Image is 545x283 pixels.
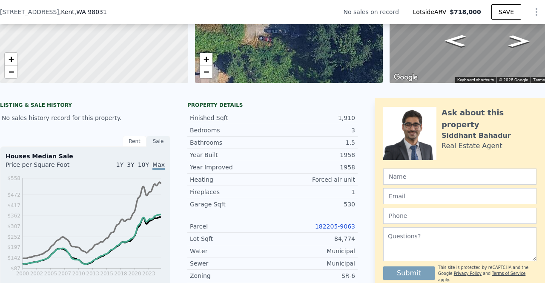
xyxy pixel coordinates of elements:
[7,244,20,250] tspan: $197
[190,138,272,147] div: Bathrooms
[127,161,134,168] span: 3Y
[528,3,545,20] button: Show Options
[272,138,355,147] div: 1.5
[272,200,355,209] div: 530
[272,272,355,280] div: SR-6
[392,72,420,83] img: Google
[152,161,165,170] span: Max
[272,234,355,243] div: 84,774
[187,102,358,109] div: Property details
[450,9,481,15] span: $718,000
[7,213,20,219] tspan: $362
[272,163,355,172] div: 1958
[7,223,20,229] tspan: $307
[72,271,85,277] tspan: 2010
[499,32,539,50] path: Go West, S 237th Pl
[190,126,272,134] div: Bedrooms
[6,152,165,160] div: Houses Median Sale
[457,77,494,83] button: Keyboard shortcuts
[190,151,272,159] div: Year Built
[75,9,107,15] span: , WA 98031
[190,247,272,255] div: Water
[203,54,209,64] span: +
[44,271,57,277] tspan: 2005
[190,114,272,122] div: Finished Sqft
[86,271,99,277] tspan: 2013
[383,188,536,204] input: Email
[200,53,212,66] a: Zoom in
[5,66,17,78] a: Zoom out
[438,265,536,283] div: This site is protected by reCAPTCHA and the Google and apply.
[9,66,14,77] span: −
[190,234,272,243] div: Lot Sqft
[492,271,525,276] a: Terms of Service
[413,8,450,16] span: Lotside ARV
[123,136,146,147] div: Rent
[533,77,545,82] a: Terms (opens in new tab)
[7,255,20,261] tspan: $142
[128,271,141,277] tspan: 2020
[454,271,482,276] a: Privacy Policy
[272,188,355,196] div: 1
[58,271,72,277] tspan: 2007
[7,175,20,181] tspan: $558
[383,266,435,280] button: Submit
[16,271,29,277] tspan: 2000
[491,4,521,20] button: SAVE
[59,8,107,16] span: , Kent
[190,222,272,231] div: Parcel
[272,114,355,122] div: 1,910
[190,163,272,172] div: Year Improved
[442,107,536,131] div: Ask about this property
[190,175,272,184] div: Heating
[315,223,355,230] a: 182205-9063
[116,161,123,168] span: 1Y
[114,271,127,277] tspan: 2018
[383,169,536,185] input: Name
[383,208,536,224] input: Phone
[5,53,17,66] a: Zoom in
[9,54,14,64] span: +
[7,234,20,240] tspan: $252
[11,266,20,272] tspan: $87
[190,200,272,209] div: Garage Sqft
[442,131,511,141] div: Siddhant Bahadur
[190,259,272,268] div: Sewer
[7,192,20,198] tspan: $472
[272,175,355,184] div: Forced air unit
[272,259,355,268] div: Municipal
[272,126,355,134] div: 3
[190,188,272,196] div: Fireplaces
[6,160,85,174] div: Price per Square Foot
[146,136,170,147] div: Sale
[203,66,209,77] span: −
[200,66,212,78] a: Zoom out
[392,72,420,83] a: Open this area in Google Maps (opens a new window)
[142,271,155,277] tspan: 2023
[499,77,528,82] span: © 2025 Google
[436,32,475,49] path: Go East, S 237th Pl
[442,141,502,151] div: Real Estate Agent
[30,271,43,277] tspan: 2002
[272,247,355,255] div: Municipal
[100,271,113,277] tspan: 2015
[272,151,355,159] div: 1958
[190,272,272,280] div: Zoning
[7,203,20,209] tspan: $417
[138,161,149,168] span: 10Y
[344,8,406,16] div: No sales on record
